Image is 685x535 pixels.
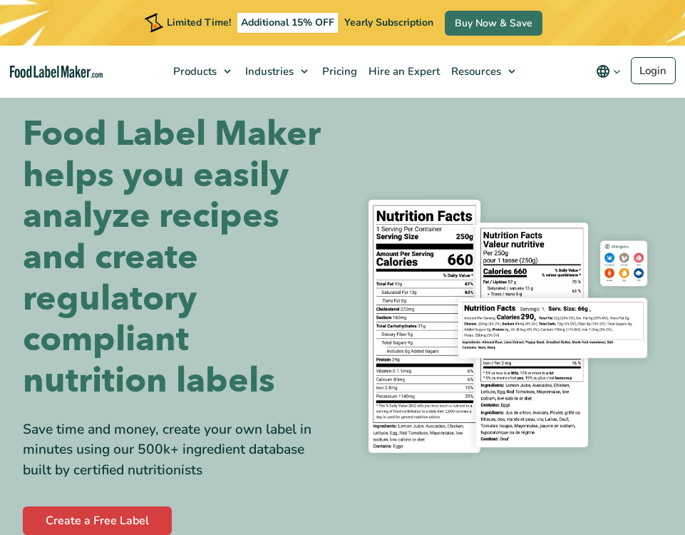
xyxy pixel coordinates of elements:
[166,46,238,97] a: Products
[241,64,295,78] span: Industries
[10,66,103,78] a: Food Label Maker homepage
[444,46,522,97] a: Resources
[361,46,444,97] a: Hire an Expert
[23,506,172,535] a: Create a Free Label
[167,16,231,29] span: Limited Time!
[169,64,218,78] span: Products
[364,64,441,78] span: Hire an Expert
[586,57,631,86] button: Change language
[631,57,676,84] a: Login
[447,64,503,78] span: Resources
[23,419,332,481] div: Save time and money, create your own label in minutes using our 500k+ ingredient database built b...
[237,13,338,33] span: Additional 15% OFF
[315,46,361,97] a: Pricing
[445,11,542,36] a: Buy Now & Save
[23,114,332,402] h1: Food Label Maker helps you easily analyze recipes and create regulatory compliant nutrition labels
[344,16,433,29] span: Yearly Subscription
[238,46,315,97] a: Industries
[318,64,359,78] span: Pricing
